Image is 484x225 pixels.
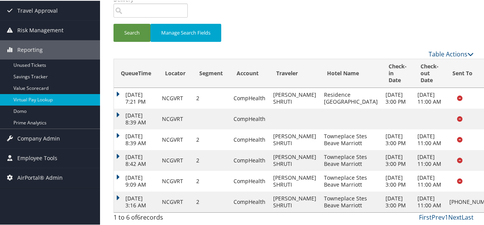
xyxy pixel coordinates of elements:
[269,129,320,149] td: [PERSON_NAME] SHRUTI
[320,129,382,149] td: Towneplace Stes Beave Marriott
[382,129,414,149] td: [DATE] 3:00 PM
[414,87,446,108] td: [DATE] 11:00 AM
[158,191,192,212] td: NCGVRT
[158,108,192,129] td: NCGVRT
[382,191,414,212] td: [DATE] 3:00 PM
[320,87,382,108] td: Residence [GEOGRAPHIC_DATA]
[158,87,192,108] td: NCGVRT
[17,0,58,20] span: Travel Approval
[150,23,221,41] button: Manage Search Fields
[158,170,192,191] td: NCGVRT
[230,170,269,191] td: CompHealth
[17,167,63,187] span: AirPortal® Admin
[230,149,269,170] td: CompHealth
[269,191,320,212] td: [PERSON_NAME] SHRUTI
[432,212,445,221] a: Prev
[17,128,60,147] span: Company Admin
[113,212,195,225] div: 1 to 6 of records
[192,191,230,212] td: 2
[192,129,230,149] td: 2
[414,149,446,170] td: [DATE] 11:00 AM
[192,87,230,108] td: 2
[158,58,192,87] th: Locator: activate to sort column ascending
[382,58,414,87] th: Check-in Date: activate to sort column ascending
[382,87,414,108] td: [DATE] 3:00 PM
[414,191,446,212] td: [DATE] 11:00 AM
[230,129,269,149] td: CompHealth
[269,87,320,108] td: [PERSON_NAME] SHRUTI
[320,58,382,87] th: Hotel Name: activate to sort column ascending
[414,170,446,191] td: [DATE] 11:00 AM
[320,170,382,191] td: Towneplace Stes Beave Marriott
[382,149,414,170] td: [DATE] 3:00 PM
[230,58,269,87] th: Account: activate to sort column descending
[445,212,448,221] a: 1
[269,58,320,87] th: Traveler: activate to sort column ascending
[114,191,158,212] td: [DATE] 3:16 AM
[230,108,269,129] td: CompHealth
[114,170,158,191] td: [DATE] 9:09 AM
[269,170,320,191] td: [PERSON_NAME] SHRUTI
[192,170,230,191] td: 2
[429,49,474,58] a: Table Actions
[269,149,320,170] td: [PERSON_NAME] SHRUTI
[158,149,192,170] td: NCGVRT
[462,212,474,221] a: Last
[114,108,158,129] td: [DATE] 8:39 AM
[114,129,158,149] td: [DATE] 8:39 AM
[17,40,43,59] span: Reporting
[230,87,269,108] td: CompHealth
[192,149,230,170] td: 2
[137,212,140,221] span: 6
[158,129,192,149] td: NCGVRT
[419,212,432,221] a: First
[320,149,382,170] td: Towneplace Stes Beave Marriott
[114,87,158,108] td: [DATE] 7:21 PM
[414,58,446,87] th: Check-out Date: activate to sort column ascending
[114,58,158,87] th: QueueTime: activate to sort column ascending
[230,191,269,212] td: CompHealth
[17,148,57,167] span: Employee Tools
[113,23,150,41] button: Search
[17,20,63,39] span: Risk Management
[414,129,446,149] td: [DATE] 11:00 AM
[114,149,158,170] td: [DATE] 8:42 AM
[192,58,230,87] th: Segment: activate to sort column ascending
[320,191,382,212] td: Towneplace Stes Beave Marriott
[448,212,462,221] a: Next
[382,170,414,191] td: [DATE] 3:00 PM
